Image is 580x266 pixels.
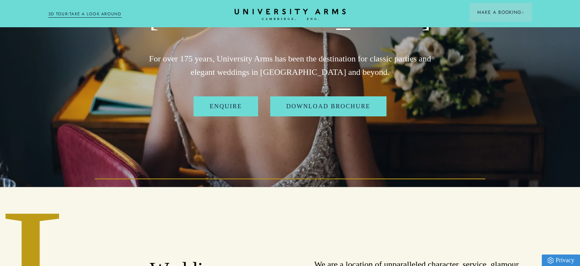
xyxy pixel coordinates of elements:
a: Home [235,9,346,21]
p: For over 175 years, University Arms has been the destination for classic parties and elegant wedd... [145,52,435,79]
button: Make a BookingArrow icon [470,3,532,21]
img: Privacy [547,257,554,264]
span: Make a Booking [477,9,524,16]
a: Download Brochure [270,96,386,116]
a: Enquire [194,96,258,116]
a: Privacy [542,254,580,266]
a: 3D TOUR:TAKE A LOOK AROUND [48,11,122,18]
img: Arrow icon [521,11,524,14]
